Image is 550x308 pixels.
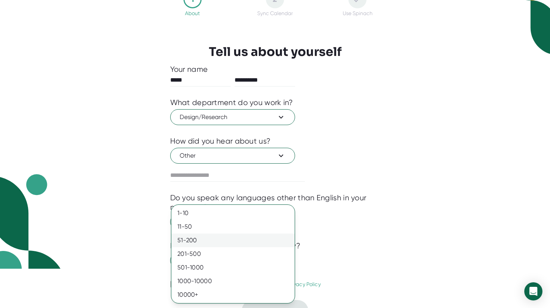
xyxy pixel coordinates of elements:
[171,274,295,288] div: 1000-10000
[171,247,295,261] div: 201-500
[524,282,542,300] div: Open Intercom Messenger
[171,206,295,220] div: 1-10
[171,220,295,234] div: 11-50
[171,261,295,274] div: 501-1000
[171,234,295,247] div: 51-200
[171,288,295,302] div: 10000+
